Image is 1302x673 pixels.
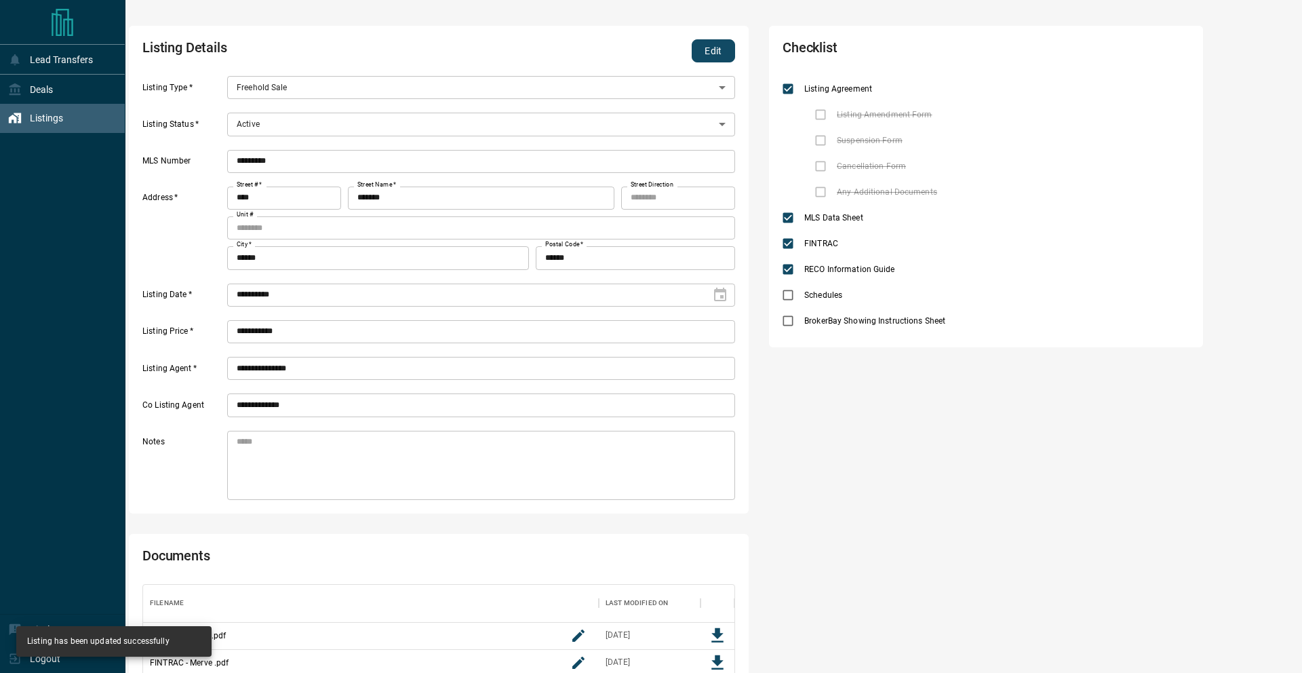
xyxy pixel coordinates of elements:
[143,584,599,622] div: Filename
[142,192,224,269] label: Address
[599,584,701,622] div: Last Modified On
[692,39,735,62] button: Edit
[545,240,583,249] label: Postal Code
[631,180,673,189] label: Street Direction
[227,113,735,136] div: Active
[237,180,262,189] label: Street #
[357,180,396,189] label: Street Name
[142,119,224,136] label: Listing Status
[606,657,630,668] div: Sep 16, 2025
[606,630,630,641] div: Sep 16, 2025
[606,584,668,622] div: Last Modified On
[801,237,842,250] span: FINTRAC
[227,76,735,99] div: Freehold Sale
[142,155,224,173] label: MLS Number
[142,400,224,417] label: Co Listing Agent
[142,363,224,381] label: Listing Agent
[142,289,224,307] label: Listing Date
[801,263,898,275] span: RECO Information Guide
[142,436,224,500] label: Notes
[704,622,731,649] button: Download File
[801,315,949,327] span: BrokerBay Showing Instructions Sheet
[237,240,252,249] label: City
[833,134,906,147] span: Suspension Form
[783,39,1027,62] h2: Checklist
[142,82,224,100] label: Listing Type
[833,160,909,172] span: Cancellation Form
[565,622,592,649] button: rename button
[142,326,224,343] label: Listing Price
[801,289,846,301] span: Schedules
[142,39,498,62] h2: Listing Details
[150,657,229,669] p: FINTRAC - Merve .pdf
[801,212,867,224] span: MLS Data Sheet
[237,210,254,219] label: Unit #
[833,186,941,198] span: Any Additional Documents
[27,630,170,653] div: Listing has been updated successfully
[801,83,875,95] span: Listing Agreement
[833,109,935,121] span: Listing Amendment Form
[142,547,498,571] h2: Documents
[150,584,184,622] div: Filename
